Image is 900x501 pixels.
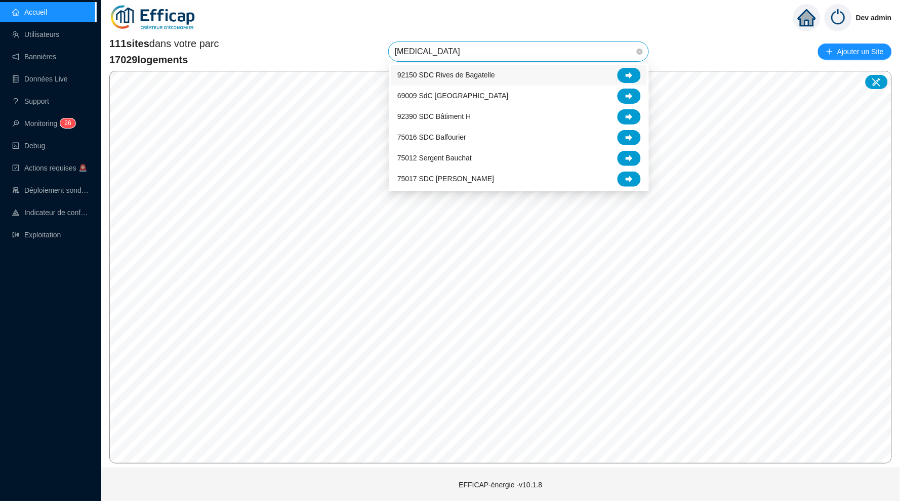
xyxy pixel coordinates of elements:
span: plus [826,48,833,55]
span: 69009 SdC [GEOGRAPHIC_DATA] [397,91,509,101]
div: 92390 SDC Bâtiment H [391,106,647,127]
a: questionSupport [12,97,49,105]
img: power [825,4,852,31]
span: 75017 SDC [PERSON_NAME] [397,174,494,184]
span: 2 [64,119,68,127]
span: home [798,9,816,27]
span: 92390 SDC Bâtiment H [397,111,471,122]
div: 75016 SDC Balfourier [391,127,647,148]
a: monitorMonitoring26 [12,119,72,128]
a: notificationBannières [12,53,56,61]
span: close-circle [637,49,643,55]
a: homeAccueil [12,8,47,16]
span: check-square [12,164,19,172]
a: heat-mapIndicateur de confort [12,208,89,217]
a: clusterDéploiement sondes [12,186,89,194]
span: EFFICAP-énergie - v10.1.8 [459,481,543,489]
span: 75016 SDC Balfourier [397,132,466,143]
div: 75017 SDC Theodore Banville [391,169,647,189]
div: 69009 SdC Balmont Ouest [391,86,647,106]
sup: 26 [60,118,75,128]
span: Dev admin [856,2,892,34]
span: 6 [68,119,71,127]
a: slidersExploitation [12,231,61,239]
a: codeDebug [12,142,45,150]
span: Actions requises 🚨 [24,164,87,172]
div: 75012 Sergent Bauchat [391,148,647,169]
a: teamUtilisateurs [12,30,59,38]
span: Ajouter un Site [837,45,884,59]
span: 92150 SDC Rives de Bagatelle [397,70,495,80]
a: databaseDonnées Live [12,75,68,83]
span: 17029 logements [109,53,219,67]
span: 75012 Sergent Bauchat [397,153,472,163]
span: dans votre parc [109,36,219,51]
span: 111 sites [109,38,149,49]
button: Ajouter un Site [818,44,892,60]
canvas: Map [110,71,891,463]
div: 92150 SDC Rives de Bagatelle [391,65,647,86]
